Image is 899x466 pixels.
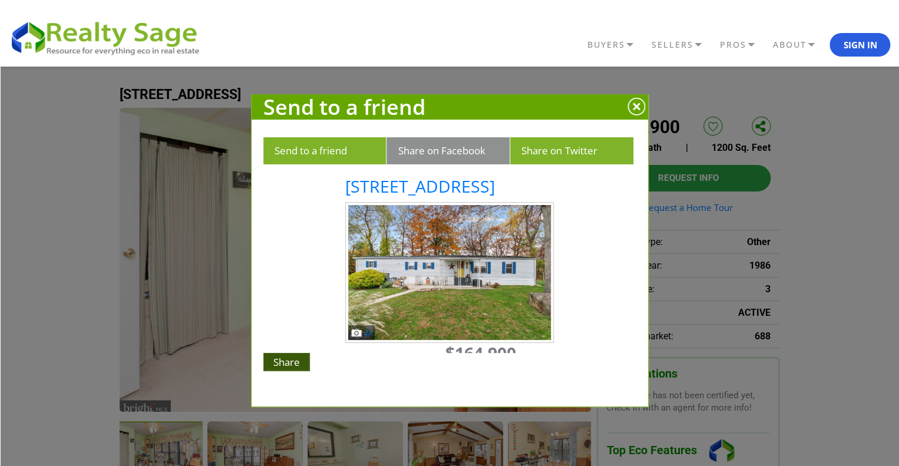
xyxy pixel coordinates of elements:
[521,144,597,157] a: Share on Twitter
[275,144,347,157] a: Send to a friend
[345,202,554,343] img: 1220 Hemlock Dr, Feasterville Trevose, PA 19053
[716,35,769,55] a: PROS
[9,18,209,57] img: REALTY SAGE
[252,95,648,120] h1: Send to a friend
[829,33,890,57] button: Sign In
[769,35,829,55] a: ABOUT
[345,202,554,343] a: 23
[263,353,310,371] input: Share
[349,325,372,340] span: 23
[398,144,485,157] a: Share on Facebook
[584,35,648,55] a: BUYERS
[345,175,495,197] a: [STREET_ADDRESS]
[648,35,716,55] a: SELLERS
